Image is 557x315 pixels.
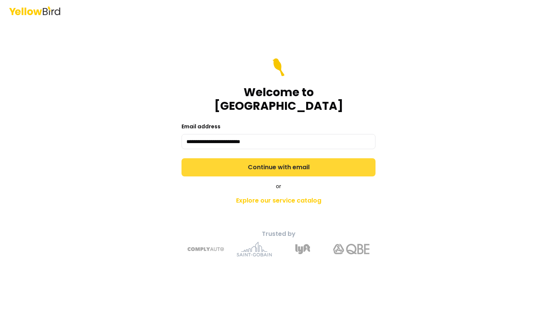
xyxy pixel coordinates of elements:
span: or [276,182,281,190]
label: Email address [181,123,221,130]
button: Continue with email [181,158,376,176]
p: Trusted by [145,229,412,239]
h1: Welcome to [GEOGRAPHIC_DATA] [181,86,376,113]
a: Explore our service catalog [145,193,412,208]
